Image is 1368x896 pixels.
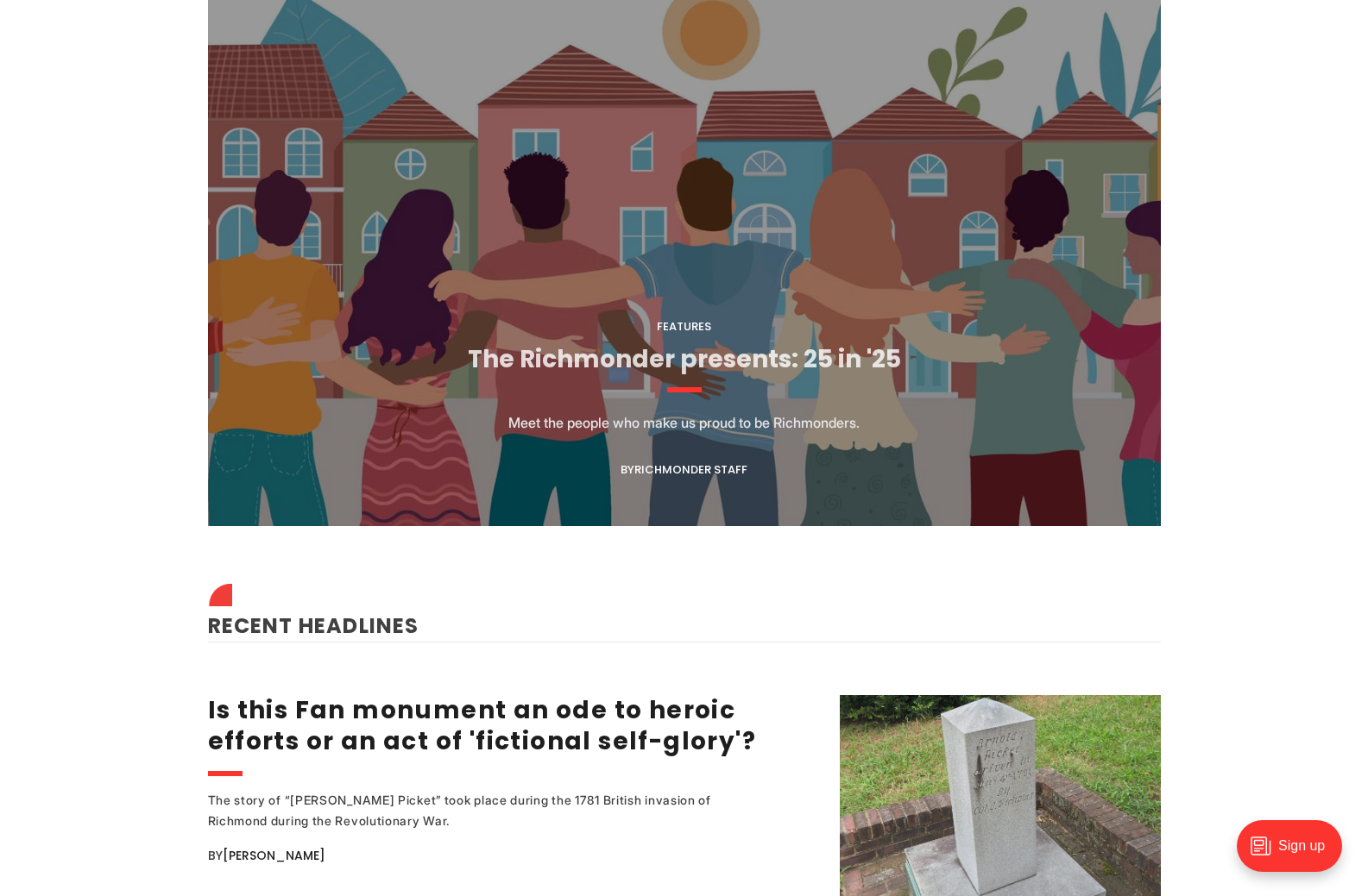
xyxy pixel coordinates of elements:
[508,412,860,433] p: Meet the people who make us proud to be Richmonders.
[634,461,747,478] a: Richmonder Staff
[208,790,769,831] div: The story of “[PERSON_NAME] Picket” took place during the 1781 British invasion of Richmond durin...
[223,847,325,864] a: [PERSON_NAME]
[208,693,757,758] a: Is this Fan monument an ode to heroic efforts or an act of 'fictional self-glory'?
[621,463,747,476] div: By
[208,588,1161,642] h2: Recent Headlines
[657,318,711,335] a: Features
[1222,811,1368,896] iframe: portal-trigger
[208,845,818,866] div: By
[468,342,901,376] a: The Richmonder presents: 25 in '25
